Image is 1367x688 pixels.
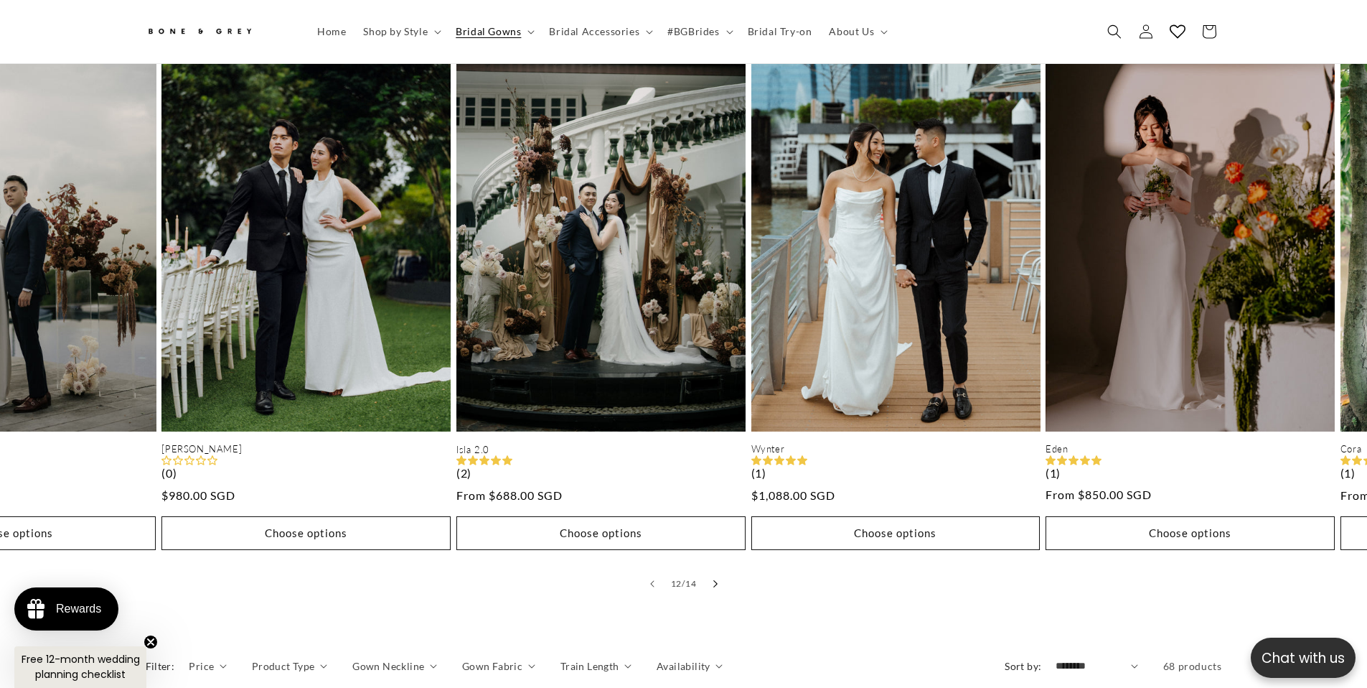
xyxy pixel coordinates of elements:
[657,659,710,674] span: Availability
[161,443,451,455] a: [PERSON_NAME]
[462,659,535,674] summary: Gown Fabric (0 selected)
[751,443,1040,455] a: Wynter
[56,603,101,615] div: Rewards
[748,25,812,38] span: Bridal Try-on
[352,659,437,674] summary: Gown Neckline (0 selected)
[560,659,619,674] span: Train Length
[540,17,659,47] summary: Bridal Accessories
[456,516,746,550] button: Choose options
[657,659,723,674] summary: Availability (0 selected)
[1046,443,1335,455] a: Eden
[456,444,746,456] a: Isla 2.0
[146,20,253,44] img: Bone and Grey Bridal
[1046,516,1335,550] button: Choose options
[751,516,1040,550] button: Choose options
[700,568,731,600] button: Slide right
[682,577,685,591] span: /
[739,17,821,47] a: Bridal Try-on
[1163,660,1222,672] span: 68 products
[685,577,696,591] span: 14
[144,635,158,649] button: Close teaser
[317,25,346,38] span: Home
[352,659,424,674] span: Gown Neckline
[252,659,327,674] summary: Product Type (0 selected)
[1251,638,1356,678] button: Open chatbox
[462,659,522,674] span: Gown Fabric
[671,577,682,591] span: 12
[820,17,893,47] summary: About Us
[636,568,668,600] button: Slide left
[354,17,447,47] summary: Shop by Style
[252,659,315,674] span: Product Type
[363,25,428,38] span: Shop by Style
[1251,648,1356,669] p: Chat with us
[1005,660,1041,672] label: Sort by:
[14,646,146,688] div: Free 12-month wedding planning checklistClose teaser
[1099,16,1130,47] summary: Search
[22,652,140,682] span: Free 12-month wedding planning checklist
[659,17,738,47] summary: #BGBrides
[161,516,451,550] button: Choose options
[189,659,227,674] summary: Price
[667,25,719,38] span: #BGBrides
[456,25,521,38] span: Bridal Gowns
[829,25,874,38] span: About Us
[189,659,214,674] span: Price
[146,659,175,674] h2: Filter:
[447,17,540,47] summary: Bridal Gowns
[549,25,639,38] span: Bridal Accessories
[140,14,294,49] a: Bone and Grey Bridal
[309,17,354,47] a: Home
[560,659,631,674] summary: Train Length (0 selected)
